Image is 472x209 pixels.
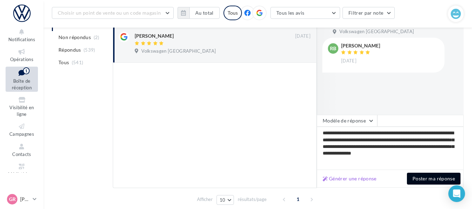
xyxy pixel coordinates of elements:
[223,6,242,20] div: Tous
[135,32,174,39] div: [PERSON_NAME]
[52,7,174,19] button: Choisir un point de vente ou un code magasin
[276,10,305,16] span: Tous les avis
[317,115,377,127] button: Modèle de réponse
[12,151,31,157] span: Contacts
[270,7,340,19] button: Tous les avis
[178,7,220,19] button: Au total
[84,47,95,53] span: (539)
[6,161,38,178] a: Médiathèque
[6,193,38,206] a: Gr [PERSON_NAME]
[20,196,30,203] p: [PERSON_NAME]
[341,58,356,64] span: [DATE]
[295,33,310,39] span: [DATE]
[6,141,38,158] a: Contacts
[292,194,304,205] span: 1
[6,95,38,118] a: Visibilité en ligne
[9,131,34,137] span: Campagnes
[217,195,234,205] button: 10
[9,196,16,203] span: Gr
[8,37,35,42] span: Notifications
[238,196,267,203] span: résultats/page
[6,121,38,138] a: Campagnes
[9,105,34,117] span: Visibilité en ligne
[8,171,36,177] span: Médiathèque
[58,59,69,66] span: Tous
[12,78,32,90] span: Boîte de réception
[58,34,91,41] span: Non répondus
[407,173,461,185] button: Poster ma réponse
[6,46,38,64] a: Opérations
[448,185,465,202] div: Open Intercom Messenger
[220,197,226,203] span: 10
[72,60,84,65] span: (541)
[320,174,379,183] button: Générer une réponse
[23,67,30,74] div: 1
[141,48,216,54] span: Volkswagen [GEOGRAPHIC_DATA]
[330,45,336,52] span: RB
[6,67,38,92] a: Boîte de réception1
[94,35,100,40] span: (2)
[6,27,38,44] button: Notifications
[189,7,220,19] button: Au total
[343,7,395,19] button: Filtrer par note
[197,196,213,203] span: Afficher
[341,43,380,48] div: [PERSON_NAME]
[58,10,161,16] span: Choisir un point de vente ou un code magasin
[339,29,414,35] span: Volkswagen [GEOGRAPHIC_DATA]
[10,57,33,62] span: Opérations
[58,46,81,53] span: Répondus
